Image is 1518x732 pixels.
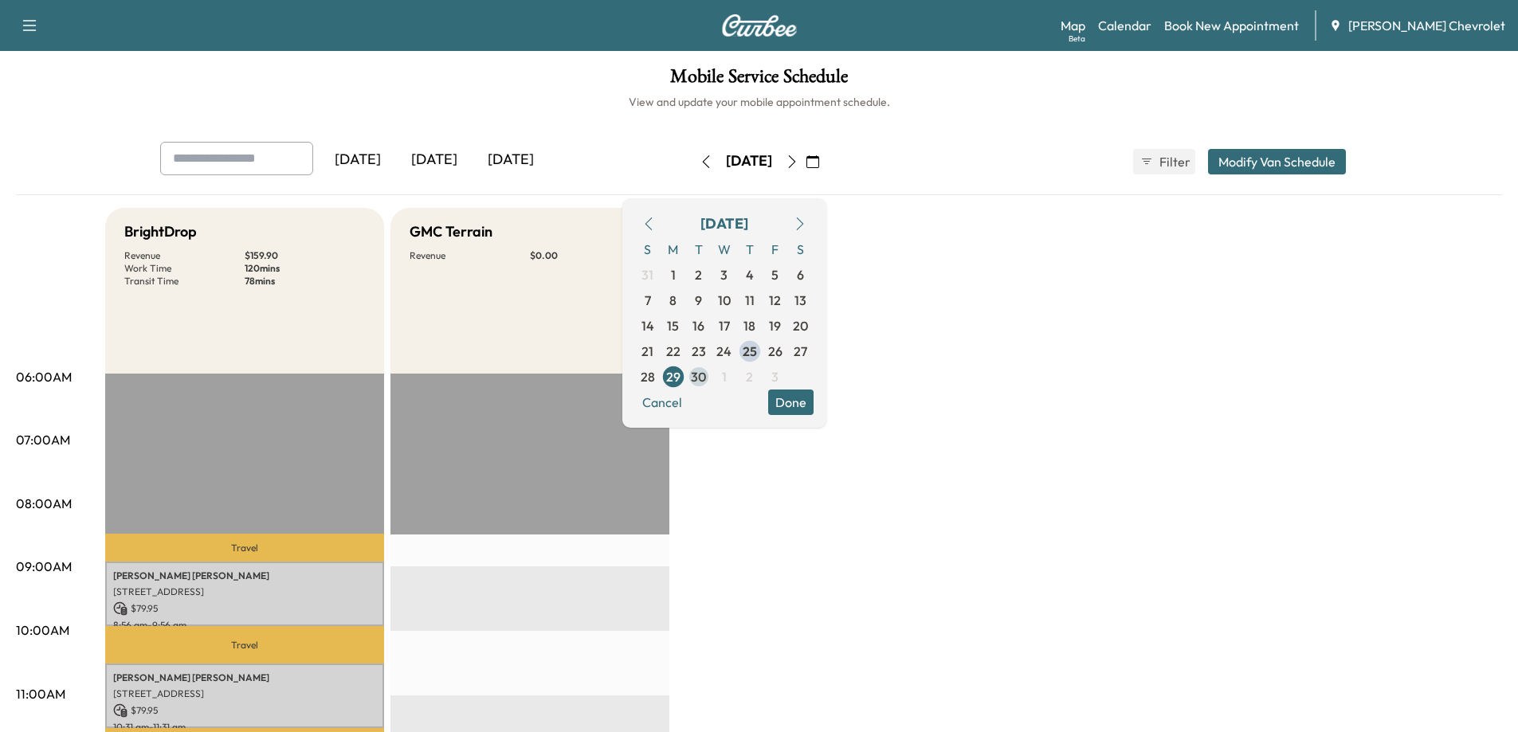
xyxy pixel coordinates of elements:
h5: BrightDrop [124,221,197,243]
div: [DATE] [700,213,748,235]
span: 16 [692,316,704,335]
p: Revenue [124,249,245,262]
span: 15 [667,316,679,335]
span: 3 [771,367,779,386]
h1: Mobile Service Schedule [16,67,1502,94]
button: Cancel [635,389,689,415]
span: 7 [645,291,651,310]
p: $ 159.90 [245,249,365,262]
p: [PERSON_NAME] [PERSON_NAME] [113,570,376,582]
span: 5 [771,265,779,284]
div: [DATE] [396,142,473,178]
span: 28 [641,367,655,386]
span: 21 [641,342,653,361]
div: [DATE] [473,142,549,178]
span: 19 [769,316,781,335]
p: Revenue [410,249,530,262]
span: 10 [718,291,731,310]
p: Transit Time [124,275,245,288]
p: $ 79.95 [113,601,376,616]
p: Travel [105,534,384,562]
span: S [788,237,814,262]
p: Work Time [124,262,245,275]
span: 22 [666,342,681,361]
p: 09:00AM [16,557,72,576]
span: W [712,237,737,262]
p: [STREET_ADDRESS] [113,687,376,700]
img: Curbee Logo [721,14,798,37]
a: MapBeta [1061,16,1085,35]
button: Filter [1133,149,1195,174]
span: 30 [691,367,706,386]
h6: View and update your mobile appointment schedule. [16,94,1502,110]
span: 26 [768,342,783,361]
span: 25 [743,342,757,361]
span: Filter [1159,152,1188,171]
p: 78 mins [245,275,365,288]
p: 06:00AM [16,367,72,386]
span: 1 [671,265,676,284]
span: 17 [719,316,730,335]
span: 13 [794,291,806,310]
div: Beta [1069,33,1085,45]
p: 11:00AM [16,684,65,703]
span: 8 [669,291,677,310]
span: 18 [743,316,755,335]
p: Travel [105,626,384,663]
a: Book New Appointment [1164,16,1299,35]
p: [PERSON_NAME] [PERSON_NAME] [113,671,376,684]
span: 29 [666,367,681,386]
span: [PERSON_NAME] Chevrolet [1348,16,1505,35]
span: 24 [716,342,732,361]
p: 08:00AM [16,494,72,513]
a: Calendar [1098,16,1151,35]
span: 14 [641,316,654,335]
span: M [661,237,686,262]
span: F [763,237,788,262]
span: 9 [695,291,702,310]
span: 31 [641,265,653,284]
span: 12 [769,291,781,310]
span: 4 [746,265,754,284]
p: $ 79.95 [113,703,376,718]
button: Done [768,389,814,415]
p: 120 mins [245,262,365,275]
p: 07:00AM [16,430,70,449]
div: [DATE] [726,151,772,171]
span: 3 [720,265,728,284]
span: 20 [793,316,808,335]
span: 6 [797,265,804,284]
p: 10:00AM [16,620,69,640]
span: 2 [695,265,702,284]
span: 23 [692,342,706,361]
button: Modify Van Schedule [1208,149,1346,174]
span: 2 [746,367,753,386]
h5: GMC Terrain [410,221,492,243]
span: T [737,237,763,262]
span: S [635,237,661,262]
span: 11 [745,291,755,310]
p: 8:56 am - 9:56 am [113,619,376,632]
span: 1 [722,367,727,386]
div: [DATE] [320,142,396,178]
span: 27 [794,342,807,361]
span: T [686,237,712,262]
p: [STREET_ADDRESS] [113,585,376,598]
p: $ 0.00 [530,249,650,262]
